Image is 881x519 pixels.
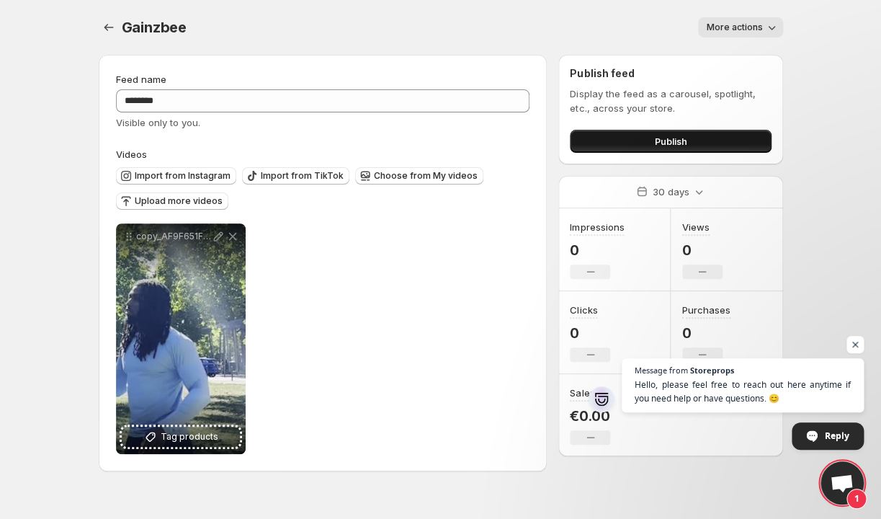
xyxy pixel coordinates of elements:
p: 0 [570,241,624,259]
span: Gainzbee [122,19,187,36]
button: Import from Instagram [116,167,236,185]
span: More actions [707,22,763,33]
h3: Impressions [570,220,624,234]
button: Tag products [122,427,240,447]
span: Feed name [116,74,166,85]
button: Choose from My videos [355,167,483,185]
span: Upload more videos [135,195,223,207]
span: Storeprops [690,366,734,374]
span: Videos [116,148,147,160]
h3: Purchases [682,303,730,317]
a: Open chat [820,461,864,505]
h3: Views [682,220,710,234]
p: 0 [682,241,723,259]
p: €0.00 [570,407,610,425]
p: Display the feed as a carousel, spotlight, etc., across your store. [570,86,771,115]
h3: Clicks [570,303,597,317]
span: Import from Instagram [135,170,231,182]
button: Import from TikTok [242,167,349,185]
p: 0 [682,324,730,342]
span: Tag products [161,430,218,444]
p: copy_AF9F651F-191C-4D10-BEC2-2E11AA87116D [136,231,211,242]
span: Publish [654,134,687,148]
span: Hello, please feel free to reach out here anytime if you need help or have questions. 😊 [635,378,851,405]
span: Choose from My videos [374,170,478,182]
button: Settings [99,17,119,37]
p: 0 [570,324,610,342]
button: Publish [570,130,771,153]
h3: Sales [570,386,594,400]
span: Import from TikTok [261,170,344,182]
span: Reply [825,423,849,448]
h2: Publish feed [570,66,771,81]
span: Message from [635,366,688,374]
button: More actions [698,17,783,37]
p: 30 days [652,185,689,199]
span: Visible only to you. [116,117,200,128]
span: 1 [846,489,867,509]
div: copy_AF9F651F-191C-4D10-BEC2-2E11AA87116DTag products [116,223,246,454]
button: Upload more videos [116,192,228,210]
